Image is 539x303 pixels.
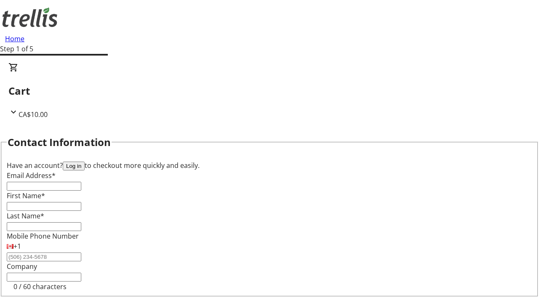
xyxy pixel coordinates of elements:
label: Company [7,262,37,271]
h2: Contact Information [8,135,111,150]
div: Have an account? to checkout more quickly and easily. [7,160,532,170]
input: (506) 234-5678 [7,252,81,261]
div: CartCA$10.00 [8,62,531,120]
label: Mobile Phone Number [7,231,79,241]
label: First Name* [7,191,45,200]
h2: Cart [8,83,531,98]
label: Email Address* [7,171,56,180]
button: Log in [63,162,85,170]
span: CA$10.00 [19,110,48,119]
tr-character-limit: 0 / 60 characters [13,282,67,291]
label: Last Name* [7,211,44,221]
